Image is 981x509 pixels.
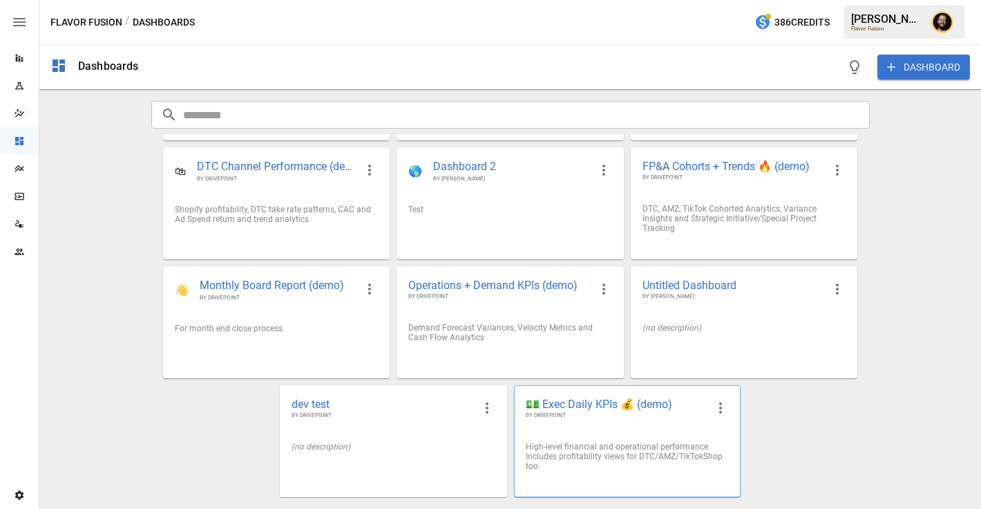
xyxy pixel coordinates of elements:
img: Ciaran Nugent [931,11,953,33]
span: BY [PERSON_NAME] [433,175,589,183]
span: Dashboard 2 [433,159,589,175]
div: Dashboards [78,59,139,73]
button: DASHBOARD [877,55,970,80]
div: (no description) [292,442,495,452]
div: [PERSON_NAME] [851,12,923,26]
span: BY DRIVEPOINT [292,411,473,420]
div: For month end close process. [175,324,378,333]
span: BY DRIVEPOINT [526,411,707,420]
span: BY DRIVEPOINT [642,174,823,182]
button: 386Credits [749,10,835,35]
button: Ciaran Nugent [923,3,962,41]
span: 💵 Exec Daily KPIs 💰 (demo) [526,397,707,411]
div: High-level financial and operational performance. Includes profitability views for DTC/AMZ/TikTok... [526,442,729,471]
button: Flavor Fusion [50,14,122,31]
span: DTC Channel Performance (demo) [197,159,356,175]
span: Untitled Dashboard [642,278,823,293]
span: FP&A Cohorts + Trends 🔥 (demo) [642,159,823,174]
span: BY DRIVEPOINT [408,293,589,301]
div: (no description) [642,323,846,333]
div: DTC, AMZ, TikTok Cohorted Analytics, Variance Insights and Strategic Initiative/Special Project T... [642,204,846,233]
div: Test [408,205,611,214]
div: / [125,14,130,31]
span: 386 Credits [774,14,830,31]
div: Shopify profitability, DTC take rate patterns, CAC and Ad Spend return and trend analytics [175,205,378,224]
span: Monthly Board Report (demo) [200,278,356,294]
span: BY DRIVEPOINT [200,294,356,302]
div: Demand Forecast Variances, Velocity Metrics and Cash Flow Analytics [408,323,611,342]
span: BY [PERSON_NAME] [642,293,823,301]
span: Operations + Demand KPIs (demo) [408,278,589,293]
div: Flavor Fusion [851,26,923,32]
span: dev test [292,397,473,411]
div: 🛍 [175,165,186,178]
div: 🌎 [408,165,422,178]
div: 👋 [175,284,189,297]
span: BY DRIVEPOINT [197,175,356,183]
